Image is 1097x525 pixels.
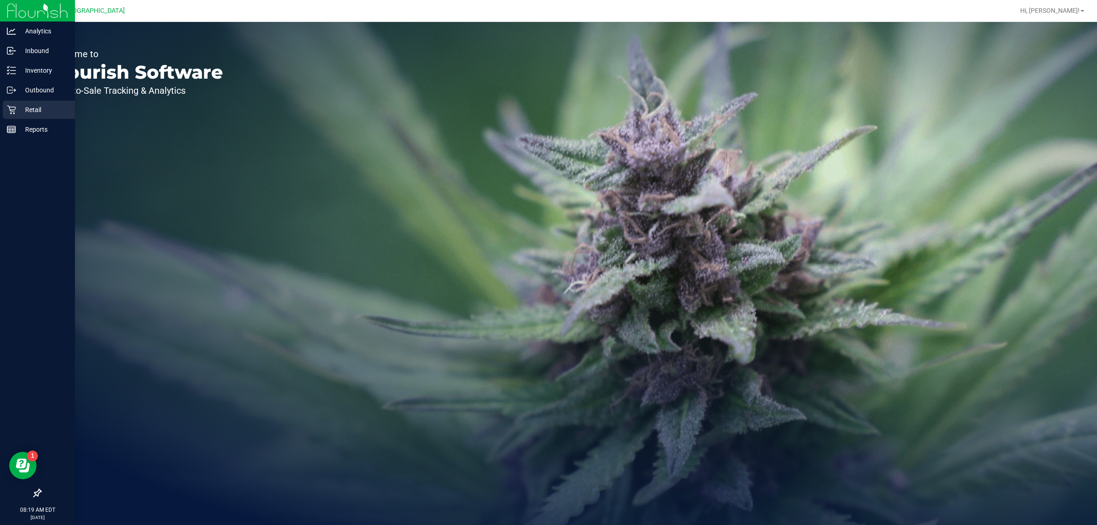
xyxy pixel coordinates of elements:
inline-svg: Inventory [7,66,16,75]
inline-svg: Reports [7,125,16,134]
p: Inventory [16,65,71,76]
span: [GEOGRAPHIC_DATA] [62,7,125,15]
p: Flourish Software [49,63,223,81]
inline-svg: Outbound [7,86,16,95]
iframe: Resource center [9,452,37,479]
p: Welcome to [49,49,223,59]
inline-svg: Retail [7,105,16,114]
p: Inbound [16,45,71,56]
p: Seed-to-Sale Tracking & Analytics [49,86,223,95]
p: Reports [16,124,71,135]
inline-svg: Analytics [7,27,16,36]
p: [DATE] [4,514,71,521]
iframe: Resource center unread badge [27,450,38,461]
p: 08:19 AM EDT [4,506,71,514]
span: Hi, [PERSON_NAME]! [1020,7,1080,14]
p: Analytics [16,26,71,37]
inline-svg: Inbound [7,46,16,55]
p: Outbound [16,85,71,96]
p: Retail [16,104,71,115]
